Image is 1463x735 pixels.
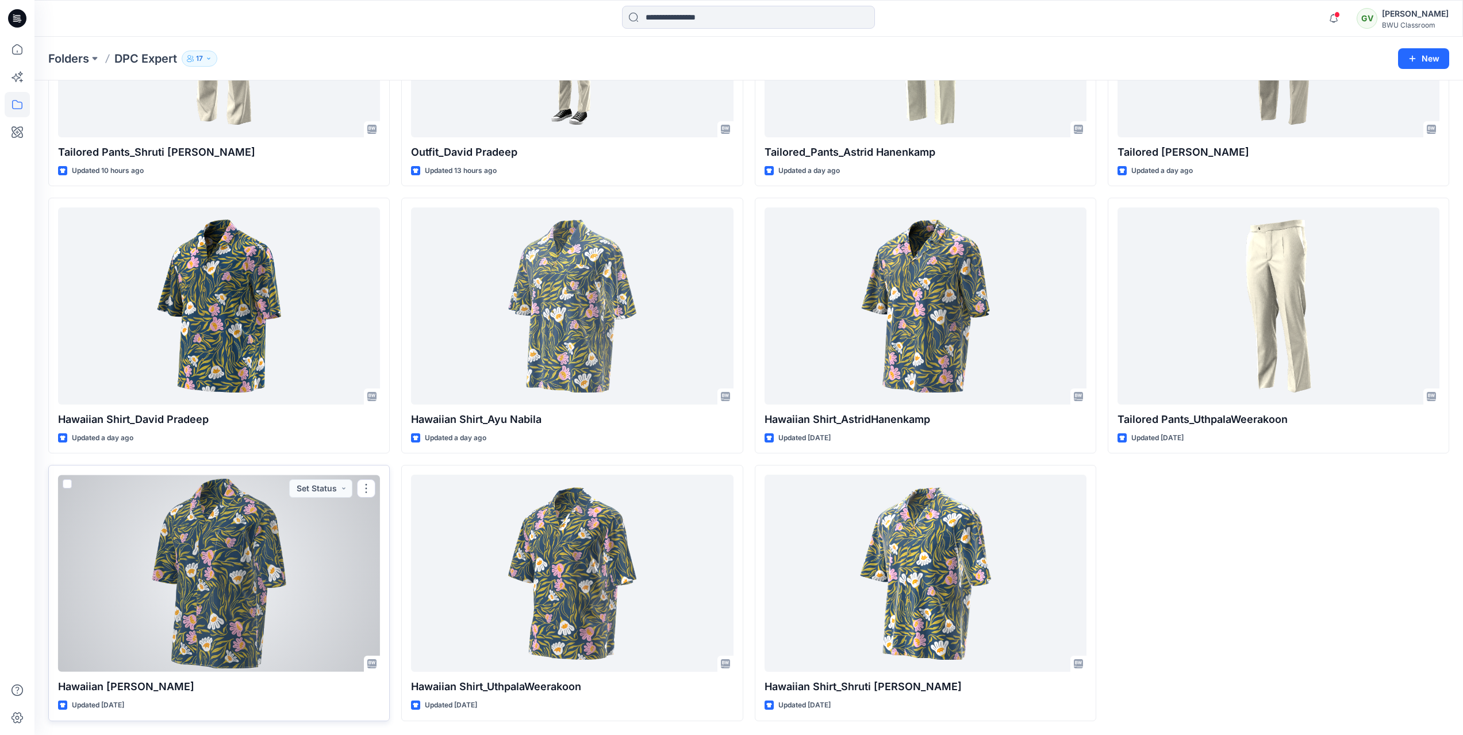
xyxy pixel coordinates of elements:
a: Hawaiian Shirt_David Pradeep [58,207,380,405]
p: Updated a day ago [778,165,840,177]
p: 17 [196,52,203,65]
a: Hawaiian Shirt_AstridHanenkamp [765,207,1086,405]
p: Tailored [PERSON_NAME] [1118,144,1439,160]
div: GV [1357,8,1377,29]
p: Hawaiian Shirt_AstridHanenkamp [765,411,1086,428]
p: Updated [DATE] [778,699,831,711]
button: 17 [182,51,217,67]
p: DPC Expert [114,51,177,67]
a: Hawaiian Shirt_Lisha Sanders [58,475,380,672]
p: Hawaiian Shirt_David Pradeep [58,411,380,428]
div: BWU Classroom [1382,21,1449,29]
p: Hawaiian Shirt_Ayu Nabila [411,411,733,428]
p: Tailored Pants_UthpalaWeerakoon [1118,411,1439,428]
p: Tailored_Pants_Astrid Hanenkamp [765,144,1086,160]
p: Hawaiian Shirt_Shruti [PERSON_NAME] [765,679,1086,695]
p: Updated [DATE] [1131,432,1184,444]
a: Hawaiian Shirt_Ayu Nabila [411,207,733,405]
p: Updated 10 hours ago [72,165,144,177]
p: Updated [DATE] [72,699,124,711]
p: Hawaiian [PERSON_NAME] [58,679,380,695]
a: Folders [48,51,89,67]
p: Updated a day ago [72,432,133,444]
a: Tailored Pants_UthpalaWeerakoon [1118,207,1439,405]
p: Updated [DATE] [778,432,831,444]
a: Hawaiian Shirt_UthpalaWeerakoon [411,475,733,672]
div: [PERSON_NAME] [1382,7,1449,21]
a: Hawaiian Shirt_Shruti Rathor [765,475,1086,672]
button: New [1398,48,1449,69]
p: Updated [DATE] [425,699,477,711]
p: Updated 13 hours ago [425,165,497,177]
p: Hawaiian Shirt_UthpalaWeerakoon [411,679,733,695]
p: Outfit_David Pradeep [411,144,733,160]
p: Tailored Pants_Shruti [PERSON_NAME] [58,144,380,160]
p: Updated a day ago [1131,165,1193,177]
p: Updated a day ago [425,432,486,444]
